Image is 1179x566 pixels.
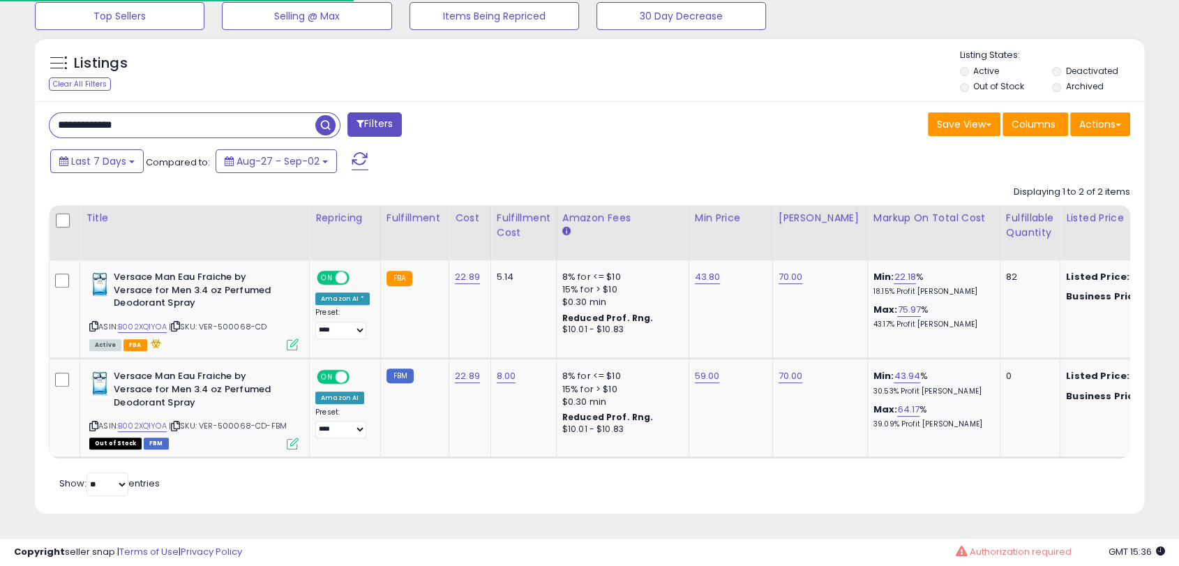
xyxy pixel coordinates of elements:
div: [PERSON_NAME] [779,211,862,225]
button: Filters [347,112,402,137]
span: Columns [1012,117,1056,131]
a: 64.17 [897,403,919,417]
a: Privacy Policy [181,545,242,558]
button: Aug-27 - Sep-02 [216,149,337,173]
span: | SKU: VER-500068-CD-FBM [169,420,287,431]
div: Fulfillment [386,211,443,225]
span: Aug-27 - Sep-02 [236,154,320,168]
div: Clear All Filters [49,77,111,91]
div: % [873,271,989,297]
label: Out of Stock [973,80,1024,92]
b: Business Price: [1066,389,1143,403]
span: | SKU: VER-500068-CD [169,321,266,332]
p: 43.17% Profit [PERSON_NAME] [873,320,989,329]
button: Columns [1002,112,1068,136]
button: 30 Day Decrease [596,2,766,30]
div: % [873,403,989,429]
span: FBM [144,438,169,449]
div: $0.30 min [562,296,678,308]
small: Amazon Fees. [562,225,571,238]
div: 15% for > $10 [562,383,678,396]
small: FBM [386,368,414,383]
div: Amazon Fees [562,211,683,225]
p: 39.09% Profit [PERSON_NAME] [873,419,989,429]
div: Displaying 1 to 2 of 2 items [1014,186,1130,199]
b: Min: [873,369,894,382]
span: Show: entries [59,477,160,490]
strong: Copyright [14,545,65,558]
span: ON [318,272,336,284]
div: Amazon AI [315,392,364,404]
a: 70.00 [779,270,803,284]
th: The percentage added to the cost of goods (COGS) that forms the calculator for Min & Max prices. [867,205,1000,260]
p: 30.53% Profit [PERSON_NAME] [873,387,989,396]
span: Last 7 Days [71,154,126,168]
button: Top Sellers [35,2,204,30]
a: Terms of Use [119,545,179,558]
p: Listing States: [960,49,1144,62]
span: OFF [347,272,370,284]
h5: Listings [74,54,128,73]
a: 8.00 [497,369,516,383]
div: Min Price [695,211,767,225]
span: 2025-09-10 15:36 GMT [1109,545,1165,558]
button: Last 7 Days [50,149,144,173]
a: B002XQ1YOA [118,321,167,333]
a: 43.80 [695,270,721,284]
div: Repricing [315,211,375,225]
div: % [873,304,989,329]
b: Listed Price: [1066,270,1129,283]
div: % [873,370,989,396]
div: ASIN: [89,370,299,447]
small: FBA [386,271,412,286]
b: Reduced Prof. Rng. [562,312,654,324]
button: Items Being Repriced [410,2,579,30]
div: Preset: [315,408,370,439]
span: OFF [347,371,370,383]
div: 8% for <= $10 [562,271,678,283]
button: Selling @ Max [222,2,391,30]
div: 8% for <= $10 [562,370,678,382]
div: Markup on Total Cost [873,211,994,225]
div: $10.01 - $10.83 [562,424,678,435]
div: 5.14 [497,271,546,283]
a: 22.18 [894,270,916,284]
span: All listings currently available for purchase on Amazon [89,339,121,351]
div: ASIN: [89,271,299,349]
div: Fulfillable Quantity [1006,211,1054,240]
div: Cost [455,211,485,225]
label: Deactivated [1066,65,1118,77]
a: 75.97 [897,303,921,317]
a: 43.94 [894,369,920,383]
p: 18.15% Profit [PERSON_NAME] [873,287,989,297]
span: All listings that are currently out of stock and unavailable for purchase on Amazon [89,438,142,449]
b: Min: [873,270,894,283]
a: 22.89 [455,369,480,383]
b: Reduced Prof. Rng. [562,411,654,423]
div: Amazon AI * [315,292,370,305]
div: seller snap | | [14,546,242,559]
span: Compared to: [146,156,210,169]
div: Preset: [315,308,370,339]
a: B002XQ1YOA [118,420,167,432]
span: ON [318,371,336,383]
div: 82 [1006,271,1049,283]
img: 5175127GHdL._SL40_.jpg [89,370,110,398]
a: 59.00 [695,369,720,383]
a: 70.00 [779,369,803,383]
b: Versace Man Eau Fraiche by Versace for Men 3.4 oz Perfumed Deodorant Spray [114,271,283,313]
div: $10.01 - $10.83 [562,324,678,336]
label: Archived [1066,80,1104,92]
img: 5175127GHdL._SL40_.jpg [89,271,110,299]
button: Save View [928,112,1000,136]
div: Fulfillment Cost [497,211,550,240]
b: Business Price: [1066,290,1143,303]
span: FBA [123,339,147,351]
div: 0 [1006,370,1049,382]
i: hazardous material [147,338,162,348]
b: Max: [873,403,898,416]
a: 22.89 [455,270,480,284]
label: Active [973,65,999,77]
div: Title [86,211,303,225]
button: Actions [1070,112,1130,136]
